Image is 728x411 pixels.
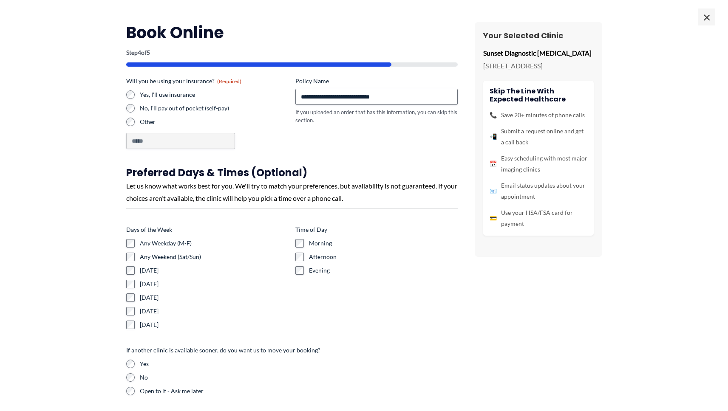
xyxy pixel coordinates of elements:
label: Policy Name [295,77,458,85]
div: If you uploaded an order that has this information, you can skip this section. [295,108,458,124]
span: 4 [138,49,141,56]
label: Yes, I'll use insurance [140,90,289,99]
label: [DATE] [140,321,289,329]
div: Let us know what works best for you. We'll try to match your preferences, but availability is not... [126,180,458,205]
legend: Will you be using your insurance? [126,77,241,85]
label: Open to it - Ask me later [140,387,458,395]
label: Morning [309,239,458,248]
label: No [140,373,458,382]
label: Other [140,118,289,126]
li: Save 20+ minutes of phone calls [490,110,587,121]
h2: Book Online [126,22,458,43]
span: 📲 [490,131,497,142]
li: Use your HSA/FSA card for payment [490,207,587,229]
span: × [698,8,715,25]
legend: Time of Day [295,225,327,234]
span: 📞 [490,110,497,121]
li: Email status updates about your appointment [490,180,587,202]
p: Sunset Diagnostic [MEDICAL_DATA] [483,47,594,59]
span: 📧 [490,186,497,197]
span: 📅 [490,158,497,169]
input: Other Choice, please specify [126,133,235,149]
label: Afternoon [309,253,458,261]
span: 💳 [490,213,497,224]
label: Any Weekday (M-F) [140,239,289,248]
label: No, I'll pay out of pocket (self-pay) [140,104,289,113]
p: [STREET_ADDRESS] [483,59,594,72]
label: [DATE] [140,307,289,315]
li: Submit a request online and get a call back [490,126,587,148]
label: [DATE] [140,293,289,302]
label: Yes [140,360,458,368]
span: (Required) [217,78,241,84]
p: Step of [126,50,458,56]
label: [DATE] [140,266,289,275]
label: Any Weekend (Sat/Sun) [140,253,289,261]
label: Evening [309,266,458,275]
h3: Your Selected Clinic [483,31,594,40]
label: [DATE] [140,280,289,288]
h3: Preferred Days & Times (Optional) [126,166,458,179]
legend: If another clinic is available sooner, do you want us to move your booking? [126,346,320,355]
span: 5 [147,49,150,56]
h4: Skip the line with Expected Healthcare [490,87,587,103]
legend: Days of the Week [126,225,172,234]
li: Easy scheduling with most major imaging clinics [490,153,587,175]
